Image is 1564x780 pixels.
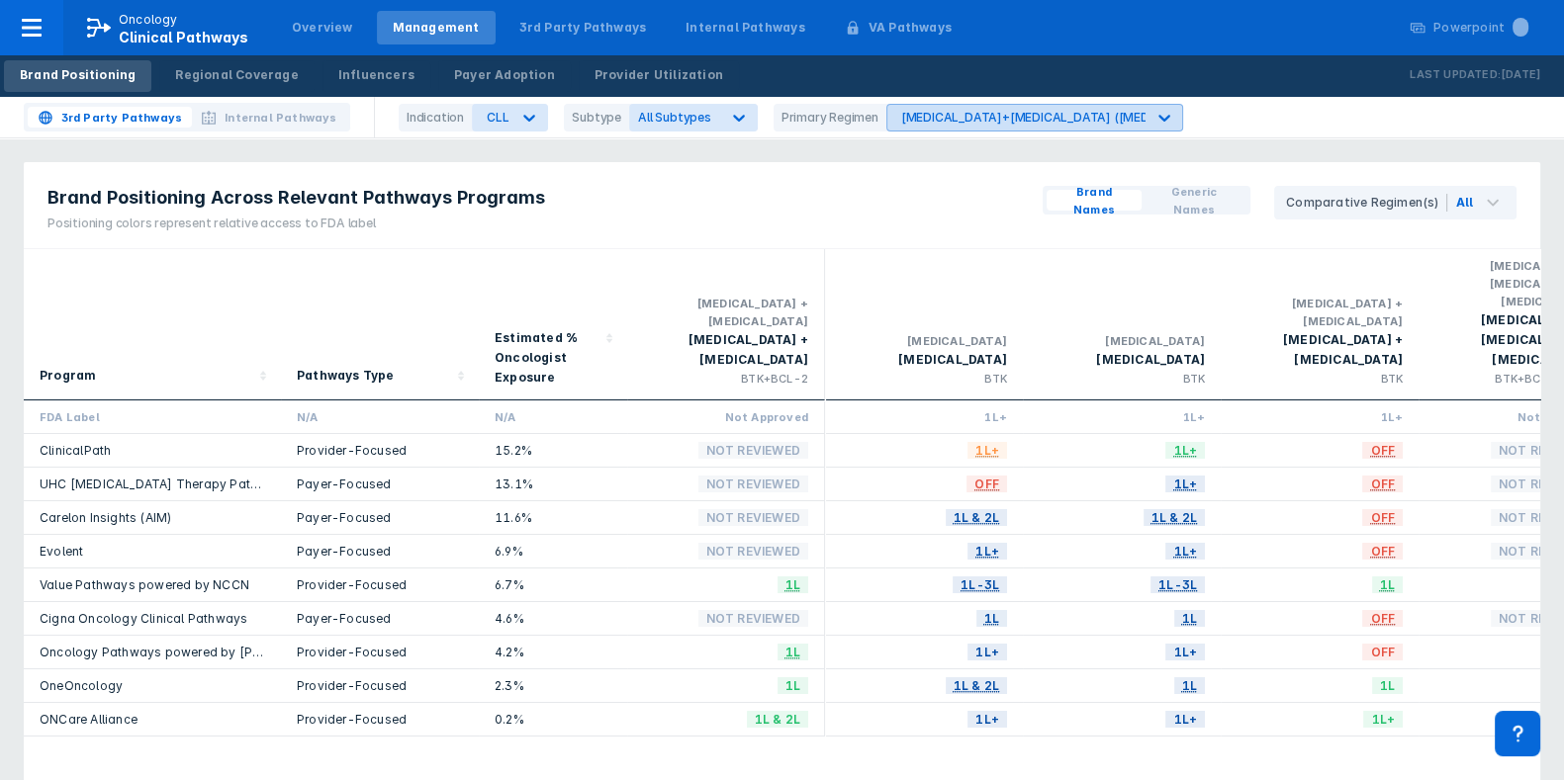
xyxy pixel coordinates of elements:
span: 1L+ [967,708,1007,731]
span: 1L-3L [953,573,1007,596]
a: Value Pathways powered by NCCN [40,577,249,592]
span: 1L [1174,674,1205,697]
div: Provider-Focused [297,644,463,660]
div: Management [393,19,480,37]
div: N/A [495,408,611,425]
div: BTK [1039,370,1205,388]
div: Provider Utilization [595,66,723,84]
a: Evolent [40,544,83,559]
div: [MEDICAL_DATA] + [MEDICAL_DATA] [1237,295,1403,330]
div: Influencers [338,66,414,84]
button: Brand Names [1047,190,1142,211]
div: [MEDICAL_DATA] + [MEDICAL_DATA] [1237,330,1403,370]
div: 0.2% [495,711,611,728]
span: 1L+ [1165,540,1205,563]
div: Not Approved [643,408,808,425]
div: 11.6% [495,509,611,526]
div: Brand Positioning [20,66,136,84]
span: Not Reviewed [698,540,808,563]
div: Regional Coverage [175,66,298,84]
span: 1L+ [1165,473,1205,495]
div: N/A [297,408,463,425]
a: ClinicalPath [40,443,111,458]
span: OFF [1362,473,1403,495]
span: 1L-3L [1150,573,1205,596]
span: All Subtypes [638,110,711,125]
div: [MEDICAL_DATA] [1039,350,1205,370]
div: Overview [292,19,353,37]
div: [MEDICAL_DATA] [1039,332,1205,350]
span: Not Reviewed [698,607,808,630]
a: Carelon Insights (AIM) [40,510,171,525]
a: Provider Utilization [579,60,739,92]
div: 6.7% [495,576,611,593]
button: 3rd Party Pathways [28,107,192,128]
a: Payer Adoption [438,60,571,92]
a: Management [377,11,496,44]
div: 2.3% [495,677,611,694]
div: 1L+ [1039,408,1205,425]
div: 4.6% [495,610,611,627]
a: Cigna Oncology Clinical Pathways [40,611,247,626]
span: Not Reviewed [698,439,808,462]
span: 1L+ [967,439,1007,462]
p: Oncology [119,11,178,29]
div: 1L+ [841,408,1007,425]
div: [MEDICAL_DATA] + [MEDICAL_DATA] [643,295,808,330]
div: Payer-Focused [297,543,463,560]
span: 1L [1372,674,1403,697]
div: [MEDICAL_DATA] + [MEDICAL_DATA] [643,330,808,370]
div: Provider-Focused [297,442,463,459]
span: OFF [1362,506,1403,529]
div: [MEDICAL_DATA] [841,332,1007,350]
div: All [1455,194,1473,212]
span: 1L [1372,573,1403,596]
a: 3rd Party Pathways [504,11,663,44]
div: 13.1% [495,476,611,492]
button: Internal Pathways [192,107,346,128]
span: Brand Positioning Across Relevant Pathways Programs [47,186,545,210]
span: OFF [1362,540,1403,563]
span: 1L & 2L [1144,506,1205,529]
a: UHC [MEDICAL_DATA] Therapy Pathways [40,477,290,491]
a: Internal Pathways [670,11,820,44]
div: Positioning colors represent relative access to FDA label [47,215,545,232]
div: Contact Support [1495,711,1540,756]
span: 1L+ [1165,439,1205,462]
div: BTK [1237,370,1403,388]
div: FDA Label [40,408,265,425]
div: Provider-Focused [297,711,463,728]
span: 1L & 2L [946,506,1007,529]
div: Indication [399,104,472,131]
span: Clinical Pathways [119,29,248,45]
div: [MEDICAL_DATA]+[MEDICAL_DATA] ([MEDICAL_DATA]+[MEDICAL_DATA]) [901,110,1333,125]
div: 3rd Party Pathways [519,19,647,37]
span: 1L [778,573,808,596]
div: Payer-Focused [297,509,463,526]
div: BTK [841,370,1007,388]
span: Not Reviewed [698,506,808,529]
span: 1L+ [967,540,1007,563]
div: Payer-Focused [297,610,463,627]
span: Generic Names [1150,183,1239,218]
div: 1L+ [1237,408,1403,425]
span: 1L+ [1165,708,1205,731]
div: Powerpoint [1433,19,1528,37]
span: OFF [1362,439,1403,462]
a: Brand Positioning [4,60,151,92]
span: OFF [1362,641,1403,663]
span: 1L [1174,607,1205,630]
div: Comparative Regimen(s) [1286,194,1447,212]
div: Estimated % Oncologist Exposure [495,328,599,388]
div: BTK+BCL-2 [643,370,808,388]
a: Influencers [322,60,430,92]
p: Last Updated: [1410,65,1501,85]
div: Payer Adoption [454,66,555,84]
span: 1L [778,641,808,663]
div: Sort [24,249,281,400]
span: 1L+ [1165,641,1205,663]
span: 1L & 2L [747,708,808,731]
div: Program [40,366,96,386]
span: Internal Pathways [225,109,336,127]
div: Provider-Focused [297,677,463,694]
